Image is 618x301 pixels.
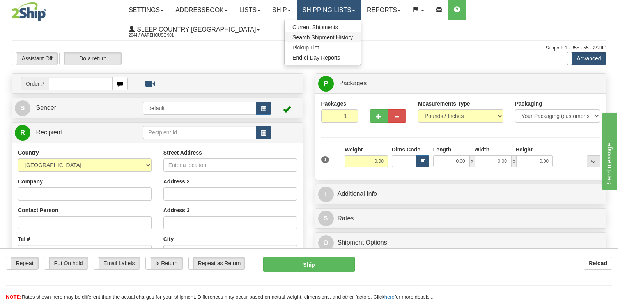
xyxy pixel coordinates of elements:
[292,24,338,30] span: Current Shipments
[36,129,62,136] span: Recipient
[285,42,361,53] a: Pickup List
[469,155,475,167] span: x
[266,0,296,20] a: Ship
[21,77,49,90] span: Order #
[587,155,600,167] div: ...
[163,235,174,243] label: City
[339,80,367,86] span: Packages
[44,257,88,269] label: Put On hold
[263,257,354,272] button: Ship
[163,178,190,185] label: Address 2
[163,206,190,214] label: Address 3
[15,100,30,116] span: S
[433,146,452,153] label: Length
[123,0,170,20] a: Settings
[60,52,121,65] label: Do a return
[345,146,363,153] label: Weight
[318,76,604,92] a: P Packages
[384,294,395,300] a: here
[589,260,607,266] b: Reload
[297,0,361,20] a: Shipping lists
[584,257,612,270] button: Reload
[321,156,329,163] span: 1
[318,235,604,251] a: OShipment Options
[318,211,334,226] span: $
[36,104,56,111] span: Sender
[143,126,256,139] input: Recipient Id
[285,53,361,63] a: End of Day Reports
[12,45,606,51] div: Support: 1 - 855 - 55 - 2SHIP
[418,100,470,107] label: Measurements Type
[474,146,489,153] label: Width
[15,125,30,141] span: R
[129,32,187,39] span: 2044 / Warehouse 901
[94,257,140,269] label: Email Labels
[12,2,46,21] img: logo2044.jpg
[234,0,266,20] a: Lists
[285,32,361,42] a: Search Shipment History
[292,55,340,61] span: End of Day Reports
[515,100,542,107] label: Packaging
[143,102,256,115] input: Sender Id
[318,211,604,227] a: $Rates
[12,52,57,65] label: Assistant Off
[318,76,334,92] span: P
[318,186,604,202] a: IAdditional Info
[292,44,319,51] span: Pickup List
[123,20,266,39] a: Sleep Country [GEOGRAPHIC_DATA] 2044 / Warehouse 901
[318,187,334,202] span: I
[392,146,420,153] label: Dims Code
[285,22,361,32] a: Current Shipments
[163,149,202,157] label: Street Address
[170,0,234,20] a: Addressbook
[18,235,30,243] label: Tel #
[318,235,334,251] span: O
[18,206,58,214] label: Contact Person
[189,257,244,269] label: Repeat as Return
[321,100,347,107] label: Packages
[15,100,143,116] a: S Sender
[600,111,617,190] iframe: chat widget
[18,178,43,185] label: Company
[15,125,129,141] a: R Recipient
[292,34,353,40] span: Search Shipment History
[361,0,407,20] a: Reports
[163,158,297,172] input: Enter a location
[511,155,517,167] span: x
[18,149,39,157] label: Country
[135,26,256,33] span: Sleep Country [GEOGRAPHIC_DATA]
[6,5,72,14] div: Send message
[6,294,21,300] span: NOTE:
[567,52,606,65] label: Advanced
[515,146,533,153] label: Height
[146,257,182,269] label: Is Return
[6,257,38,269] label: Repeat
